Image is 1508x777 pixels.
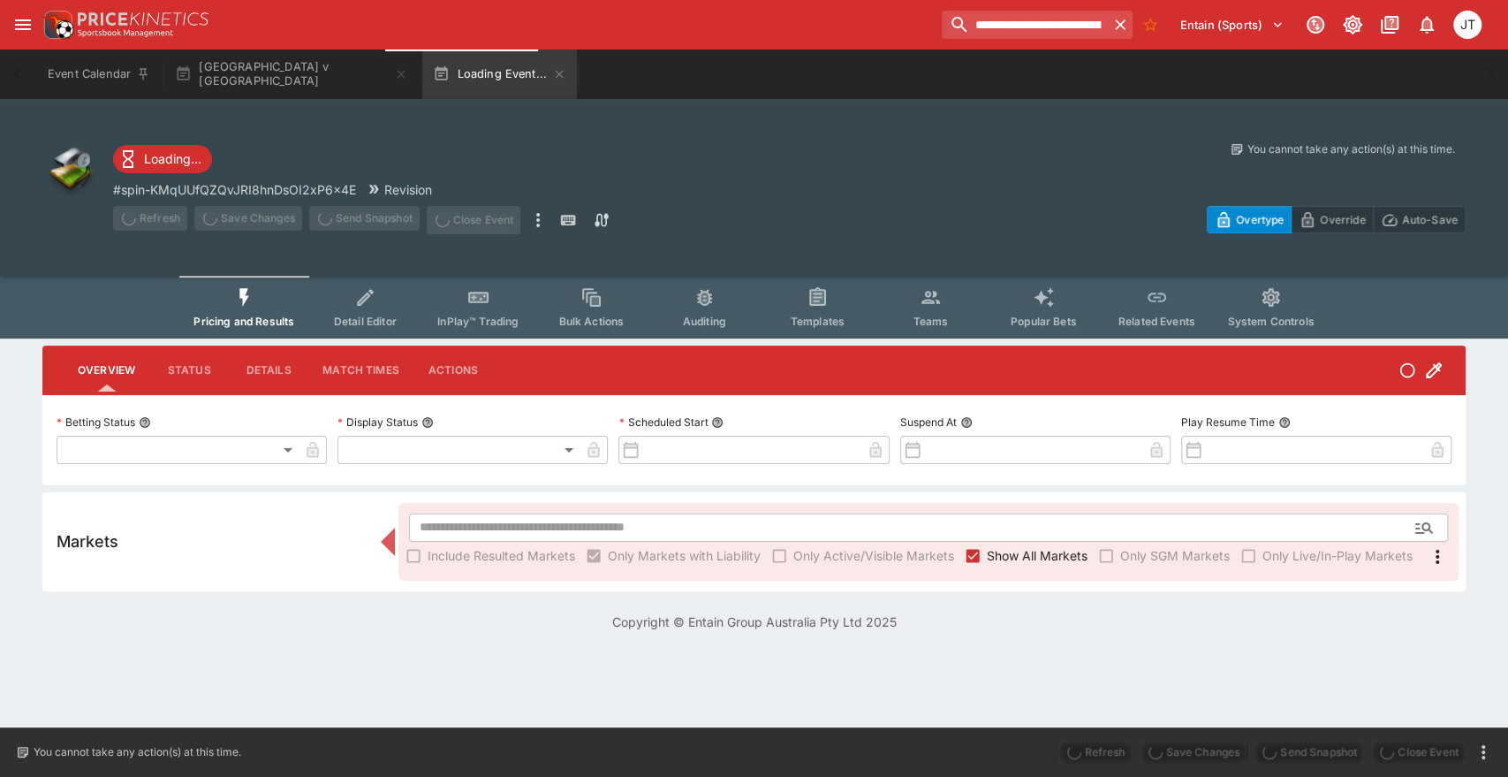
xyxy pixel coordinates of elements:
[384,180,432,199] p: Revision
[437,315,519,328] span: InPlay™ Trading
[618,415,708,430] p: Scheduled Start
[149,349,229,392] button: Status
[608,546,761,565] span: Only Markets with Liability
[144,149,201,168] p: Loading...
[1227,315,1314,328] span: System Controls
[1373,206,1466,233] button: Auto-Save
[711,416,724,429] button: Scheduled Start
[57,531,118,552] h5: Markets
[308,349,413,392] button: Match Times
[1236,210,1284,229] p: Overtype
[1374,9,1406,41] button: Documentation
[1300,9,1331,41] button: Connected to PK
[334,315,397,328] span: Detail Editor
[37,50,161,99] button: Event Calendar
[942,11,1107,39] input: search
[1120,546,1230,565] span: Only SGM Markets
[1207,206,1292,233] button: Overtype
[900,415,957,430] p: Suspend At
[1118,315,1195,328] span: Related Events
[64,349,149,392] button: Overview
[42,141,99,198] img: other.png
[683,315,726,328] span: Auditing
[413,349,493,392] button: Actions
[1411,9,1443,41] button: Notifications
[7,9,39,41] button: open drawer
[558,315,624,328] span: Bulk Actions
[34,744,241,760] p: You cannot take any action(s) at this time.
[1337,9,1368,41] button: Toggle light/dark mode
[39,7,74,42] img: PriceKinetics Logo
[793,546,954,565] span: Only Active/Visible Markets
[139,416,151,429] button: Betting Status
[1011,315,1077,328] span: Popular Bets
[1448,5,1487,44] button: Joshua Thomson
[113,180,356,199] p: Copy To Clipboard
[987,546,1087,565] span: Show All Markets
[913,315,948,328] span: Teams
[1181,415,1275,430] p: Play Resume Time
[164,50,419,99] button: [GEOGRAPHIC_DATA] v [GEOGRAPHIC_DATA]
[1207,206,1466,233] div: Start From
[78,29,173,37] img: Sportsbook Management
[1136,11,1164,39] button: No Bookmarks
[527,206,549,234] button: more
[57,415,135,430] p: Betting Status
[1427,546,1448,568] svg: More
[1320,210,1365,229] p: Override
[179,276,1328,339] div: Event type filters
[1170,11,1294,39] button: Select Tenant
[1408,512,1440,544] button: Open
[78,12,208,26] img: PriceKinetics
[421,416,434,429] button: Display Status
[337,415,418,430] p: Display Status
[1453,11,1481,39] div: Joshua Thomson
[422,50,577,99] button: Loading Event...
[428,546,575,565] span: Include Resulted Markets
[1262,546,1413,565] span: Only Live/In-Play Markets
[1247,141,1455,157] p: You cannot take any action(s) at this time.
[1278,416,1291,429] button: Play Resume Time
[1402,210,1458,229] p: Auto-Save
[1291,206,1373,233] button: Override
[791,315,845,328] span: Templates
[1473,742,1494,763] button: more
[229,349,308,392] button: Details
[193,315,294,328] span: Pricing and Results
[960,416,973,429] button: Suspend At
